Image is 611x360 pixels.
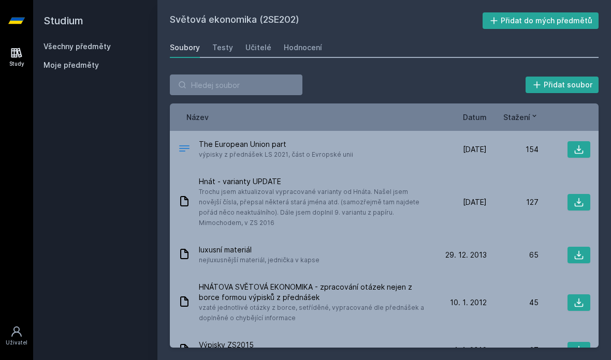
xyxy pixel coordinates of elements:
h2: Světová ekonomika (2SE202) [170,12,483,29]
button: Přidat soubor [526,77,599,93]
a: Testy [212,37,233,58]
span: HNÁTOVA SVĚTOVÁ EKONOMIKA - zpracování otázek nejen z borce formou výpisků z přednášek [199,282,431,303]
span: nejluxusnější materiál, jednička v kapse [199,255,319,265]
a: Hodnocení [284,37,322,58]
span: 1. 1. 2016 [454,345,487,355]
a: Uživatel [2,320,31,352]
span: Stažení [503,112,530,123]
div: 154 [487,144,539,155]
button: Datum [463,112,487,123]
div: 65 [487,250,539,260]
div: Učitelé [245,42,271,53]
div: Hodnocení [284,42,322,53]
span: Moje předměty [43,60,99,70]
div: Study [9,60,24,68]
a: Study [2,41,31,73]
a: Soubory [170,37,200,58]
span: 10. 1. 2012 [450,297,487,308]
a: Učitelé [245,37,271,58]
span: luxusní materiál [199,245,319,255]
div: 45 [487,297,539,308]
input: Hledej soubor [170,74,302,95]
button: Přidat do mých předmětů [483,12,599,29]
div: Uživatel [6,339,27,347]
span: 29. 12. 2013 [445,250,487,260]
span: The European Union part [199,139,353,149]
div: Soubory [170,42,200,53]
div: Testy [212,42,233,53]
div: 37 [487,345,539,355]
span: Výpisky ZS2015 [199,340,351,350]
div: .DOCX [178,142,191,157]
span: vzaté jednotlivé otázky z borce, setříděné, vypracované dle přednášek a doplněné o chybějící info... [199,303,431,323]
span: výpisky z přednášek LS 2021, část o Evropské unii [199,149,353,160]
span: [DATE] [463,197,487,207]
a: Všechny předměty [43,42,111,51]
div: 127 [487,197,539,207]
span: Trochu jsem aktualizoval vypracované varianty od Hnáta. Našel jsem novější čísla, přepsal některá... [199,187,431,228]
button: Název [186,112,209,123]
button: Stažení [503,112,539,123]
span: [DATE] [463,144,487,155]
span: Hnát - varianty UPDATE [199,176,431,187]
